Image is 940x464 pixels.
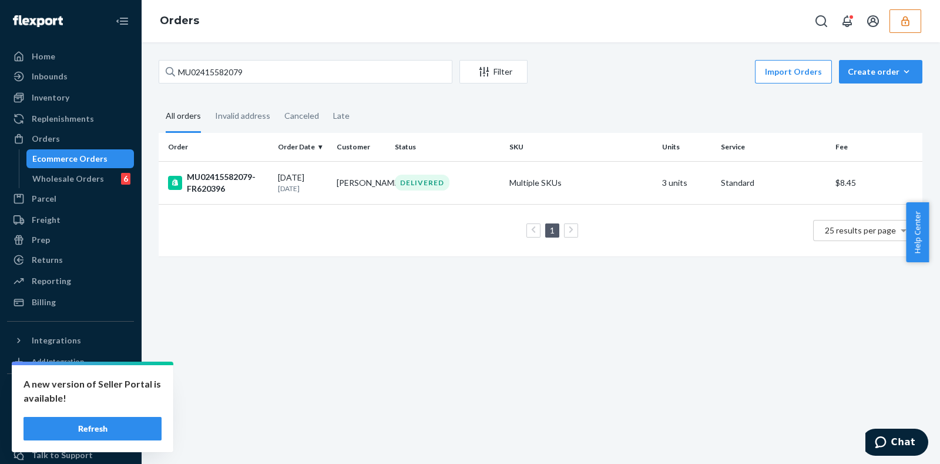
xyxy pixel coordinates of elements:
ol: breadcrumbs [150,4,209,38]
th: Order Date [273,133,332,161]
input: Search orders [159,60,452,84]
th: Status [390,133,505,161]
a: Freight [7,211,134,229]
div: MU02415582079-FR620396 [168,171,268,195]
div: DELIVERED [395,175,449,191]
a: Settings [7,426,134,445]
td: [PERSON_NAME] [332,161,391,204]
a: Add Fast Tag [7,407,134,421]
span: 25 results per page [825,225,896,235]
div: Wholesale Orders [32,173,104,185]
button: Filter [459,60,528,84]
p: [DATE] [278,183,327,193]
a: Returns [7,251,134,269]
a: Reporting [7,272,134,291]
div: Talk to Support [32,449,93,461]
td: $8.45 [831,161,922,204]
div: All orders [166,101,201,133]
button: Help Center [906,202,929,262]
div: Inventory [32,92,69,104]
button: Close Navigation [110,9,134,33]
button: Open account menu [861,9,885,33]
div: Create order [848,66,914,78]
button: Integrations [7,331,134,350]
a: Home [7,47,134,66]
a: Ecommerce Orders [26,149,135,168]
th: Units [657,133,716,161]
button: Open notifications [835,9,859,33]
div: 6 [121,173,130,185]
a: Inventory [7,88,134,107]
div: Prep [32,234,50,246]
button: Fast Tags [7,383,134,402]
div: Freight [32,214,61,226]
div: Integrations [32,335,81,346]
div: [DATE] [278,172,327,193]
div: Add Integration [32,356,84,366]
p: A new version of Seller Portal is available! [23,377,162,405]
td: 3 units [657,161,716,204]
th: Fee [831,133,922,161]
th: Order [159,133,273,161]
button: Open Search Box [810,9,833,33]
a: Parcel [7,189,134,208]
div: Inbounds [32,71,68,82]
a: Orders [160,14,199,27]
div: Reporting [32,275,71,287]
div: Replenishments [32,113,94,125]
div: Customer [337,142,386,152]
div: Invalid address [215,101,270,131]
div: Filter [460,66,527,78]
a: Wholesale Orders6 [26,169,135,188]
p: Standard [721,177,826,189]
div: Ecommerce Orders [32,153,108,165]
a: Prep [7,231,134,249]
img: Flexport logo [13,15,63,27]
div: Late [333,101,350,131]
a: Page 1 is your current page [548,225,557,235]
button: Import Orders [755,60,832,84]
td: Multiple SKUs [505,161,657,204]
th: Service [716,133,831,161]
a: Replenishments [7,109,134,128]
div: Home [32,51,55,62]
iframe: Opens a widget where you can chat to one of our agents [865,429,928,458]
a: Orders [7,129,134,148]
div: Billing [32,296,56,308]
button: Refresh [23,417,162,440]
a: Billing [7,293,134,312]
a: Inbounds [7,67,134,86]
div: Returns [32,254,63,266]
button: Create order [839,60,922,84]
a: Add Integration [7,355,134,369]
div: Orders [32,133,60,145]
th: SKU [505,133,657,161]
div: Canceled [284,101,319,131]
div: Parcel [32,193,56,205]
